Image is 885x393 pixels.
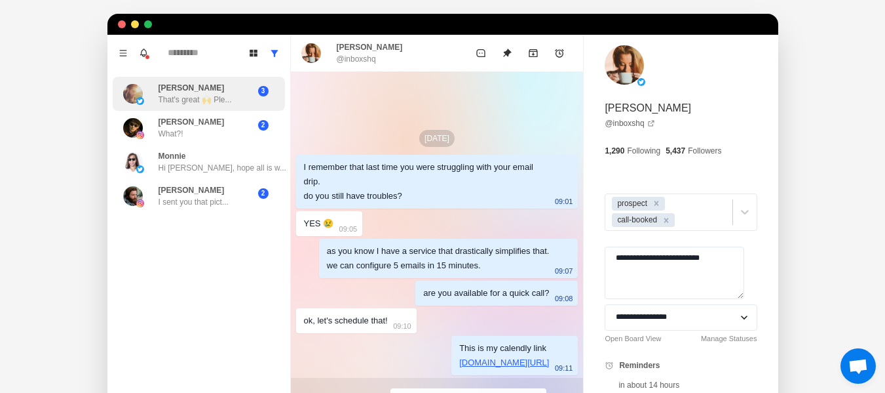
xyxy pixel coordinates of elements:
div: as you know I have a service that drastically simplifies that. we can configure 5 emails in 15 mi... [327,244,550,273]
p: [PERSON_NAME] [337,41,403,53]
span: 2 [258,188,269,199]
p: 1,290 [605,145,624,157]
img: picture [123,118,143,138]
p: 09:01 [555,194,573,209]
p: 09:08 [555,291,573,306]
button: Add reminder [546,40,573,66]
p: [PERSON_NAME] [159,82,225,94]
button: Menu [113,43,134,64]
button: Show all conversations [264,43,285,64]
img: picture [136,131,144,139]
p: [DOMAIN_NAME][URL] [459,356,549,370]
div: Open chat [840,348,876,384]
p: Hi [PERSON_NAME], hope all is w... [159,162,286,174]
button: Mark as unread [468,40,494,66]
img: picture [301,43,321,63]
img: picture [605,45,644,85]
img: picture [136,97,144,105]
button: Unpin [494,40,520,66]
img: picture [123,186,143,206]
button: Board View [243,43,264,64]
div: Remove prospect [649,197,664,211]
p: Monnie [159,150,186,162]
div: ok, let's schedule that! [304,314,388,328]
p: [DATE] [419,130,455,147]
div: YES 😢 [304,217,334,231]
p: @inboxshq [337,53,376,65]
img: picture [136,199,144,207]
p: Following [627,145,660,157]
div: are you available for a quick call? [423,286,549,300]
img: picture [136,165,144,173]
p: What?! [159,128,183,140]
p: [PERSON_NAME] [159,116,225,128]
span: 3 [258,86,269,96]
p: I sent you that pict... [159,196,229,208]
img: picture [637,78,645,86]
img: picture [123,84,143,104]
div: Remove call-booked [659,213,673,227]
div: prospect [613,197,649,211]
p: 09:11 [555,361,573,375]
p: That's great 🙌 Ple... [159,94,232,106]
p: in about 14 hours [618,379,679,391]
a: Open Board View [605,333,661,344]
p: [PERSON_NAME] [159,184,225,196]
button: Archive [520,40,546,66]
p: 09:07 [555,264,573,278]
img: picture [123,152,143,172]
p: Reminders [619,360,660,371]
p: 09:10 [393,319,411,333]
a: Manage Statuses [701,333,757,344]
a: @inboxshq [605,117,654,129]
div: call-booked [613,213,659,227]
span: 2 [258,120,269,131]
p: 09:05 [339,222,358,236]
div: I remember that last time you were struggling with your email drip. do you still have troubles? [304,160,550,203]
p: Followers [688,145,721,157]
p: [PERSON_NAME] [605,100,691,116]
button: Notifications [134,43,155,64]
div: This is my calendly link [459,341,549,370]
p: 5,437 [666,145,685,157]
